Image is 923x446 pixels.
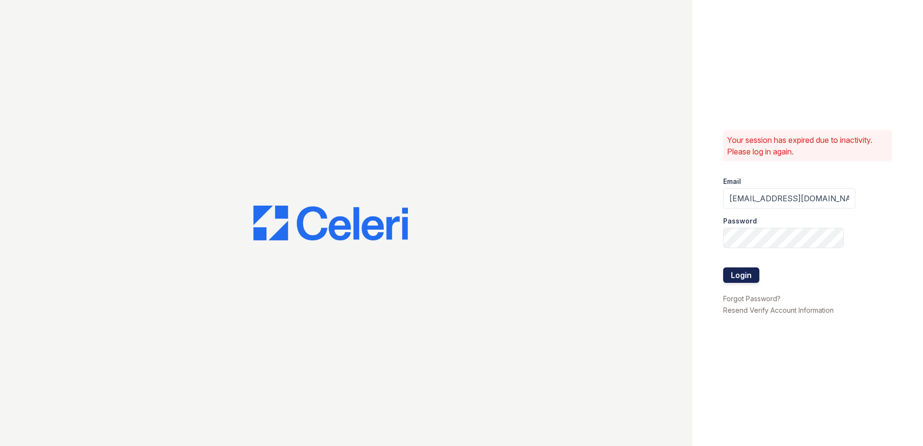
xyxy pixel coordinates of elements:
[723,306,834,314] a: Resend Verify Account Information
[723,267,759,283] button: Login
[727,134,888,157] p: Your session has expired due to inactivity. Please log in again.
[723,294,781,303] a: Forgot Password?
[723,177,741,186] label: Email
[253,206,408,240] img: CE_Logo_Blue-a8612792a0a2168367f1c8372b55b34899dd931a85d93a1a3d3e32e68fde9ad4.png
[723,216,757,226] label: Password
